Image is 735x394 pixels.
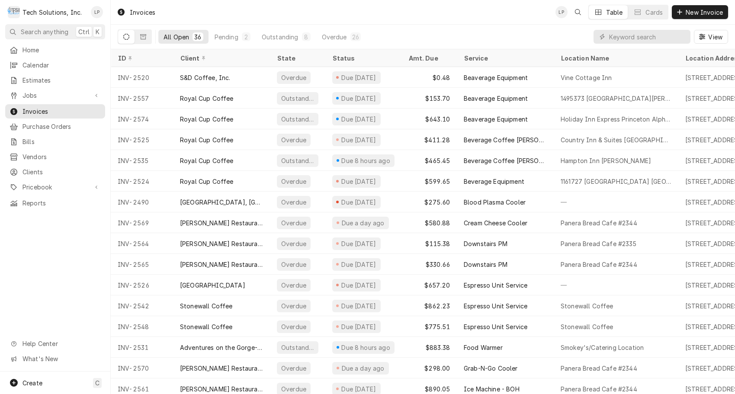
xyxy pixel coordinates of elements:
[561,322,613,331] div: Stonewall Coffee
[464,156,547,165] div: Beverage Coffee [PERSON_NAME]
[464,343,503,352] div: Food Warmer
[5,104,105,119] a: Invoices
[180,364,263,373] div: [PERSON_NAME] Restaurant Group
[401,337,457,358] div: $883.38
[215,32,238,42] div: Pending
[408,54,448,63] div: Amt. Due
[22,61,101,70] span: Calendar
[464,218,527,227] div: Cream Cheese Cooler
[280,135,307,144] div: Overdue
[571,5,585,19] button: Open search
[340,281,377,290] div: Due [DATE]
[464,322,527,331] div: Espresso Unit Service
[8,6,20,18] div: T
[401,316,457,337] div: $775.51
[91,6,103,18] div: LP
[180,73,231,82] div: S&D Coffee, Inc.
[280,322,307,331] div: Overdue
[332,54,393,63] div: Status
[111,192,173,212] div: INV-2490
[111,129,173,150] div: INV-2525
[180,115,234,124] div: Royal Cup Coffee
[401,212,457,233] div: $580.88
[280,364,307,373] div: Overdue
[340,73,377,82] div: Due [DATE]
[561,343,644,352] div: Smokey's/Catering Location
[180,54,261,63] div: Client
[194,32,201,42] div: 36
[464,384,520,394] div: Ice Machine - BOH
[180,177,234,186] div: Royal Cup Coffee
[464,73,528,82] div: Beaverage Equipment
[555,6,568,18] div: Lisa Paschal's Avatar
[561,73,612,82] div: Vine Cottage Inn
[22,183,88,192] span: Pricebook
[5,43,105,57] a: Home
[280,156,315,165] div: Outstanding
[280,301,307,311] div: Overdue
[280,343,315,352] div: Outstanding
[21,27,68,36] span: Search anything
[464,135,547,144] div: Beverage Coffee [PERSON_NAME]
[111,275,173,295] div: INV-2526
[464,94,528,103] div: Beaverage Equipment
[401,358,457,378] div: $298.00
[555,6,568,18] div: LP
[22,379,42,387] span: Create
[22,91,88,100] span: Jobs
[180,198,263,207] div: [GEOGRAPHIC_DATA], [GEOGRAPHIC_DATA]
[340,384,377,394] div: Due [DATE]
[561,94,671,103] div: 1495373 [GEOGRAPHIC_DATA][PERSON_NAME]/Midway Hospitality LLC
[22,8,82,17] div: Tech Solutions, Inc.
[340,218,385,227] div: Due a day ago
[561,384,637,394] div: Panera Bread Cafe #2344
[111,109,173,129] div: INV-2574
[280,94,315,103] div: Outstanding
[180,343,263,352] div: Adventures on the Gorge-Aramark Destinations
[280,218,307,227] div: Overdue
[91,6,103,18] div: Lisa Paschal's Avatar
[280,384,307,394] div: Overdue
[464,239,507,248] div: Downstairs PM
[22,76,101,85] span: Estimates
[401,109,457,129] div: $643.10
[22,107,101,116] span: Invoices
[401,88,457,109] div: $153.70
[180,301,233,311] div: Stonewall Coffee
[164,32,189,42] div: All Open
[5,196,105,210] a: Reports
[340,260,377,269] div: Due [DATE]
[464,198,526,207] div: Blood Plasma Cooler
[5,352,105,366] a: Go to What's New
[5,58,105,72] a: Calendar
[277,54,318,63] div: State
[180,239,263,248] div: [PERSON_NAME] Restaurant Group
[401,275,457,295] div: $657.20
[561,177,671,186] div: 1161727 [GEOGRAPHIC_DATA] [GEOGRAPHIC_DATA]
[401,67,457,88] div: $0.48
[111,233,173,254] div: INV-2564
[22,122,101,131] span: Purchase Orders
[8,6,20,18] div: Tech Solutions, Inc.'s Avatar
[280,260,307,269] div: Overdue
[262,32,298,42] div: Outstanding
[561,218,637,227] div: Panera Bread Cafe #2344
[280,177,307,186] div: Overdue
[340,239,377,248] div: Due [DATE]
[554,275,678,295] div: —
[111,171,173,192] div: INV-2524
[340,94,377,103] div: Due [DATE]
[645,8,663,17] div: Cards
[561,364,637,373] div: Panera Bread Cafe #2344
[464,115,528,124] div: Beaverage Equipment
[401,254,457,275] div: $330.66
[304,32,309,42] div: 8
[340,115,377,124] div: Due [DATE]
[5,150,105,164] a: Vendors
[5,180,105,194] a: Go to Pricebook
[561,54,670,63] div: Location Name
[464,364,518,373] div: Grab-N-Go Cooler
[561,301,613,311] div: Stonewall Coffee
[180,156,234,165] div: Royal Cup Coffee
[401,150,457,171] div: $465.45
